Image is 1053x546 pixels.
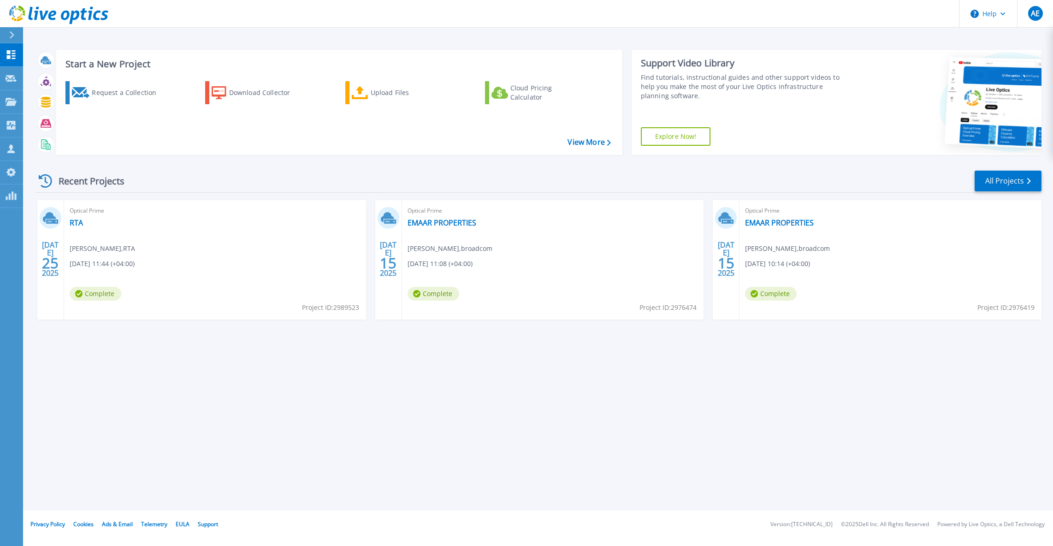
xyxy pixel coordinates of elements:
[937,522,1045,528] li: Powered by Live Optics, a Dell Technology
[302,303,359,313] span: Project ID: 2989523
[718,259,734,267] span: 15
[73,520,94,528] a: Cookies
[641,127,711,146] a: Explore Now!
[975,171,1041,191] a: All Projects
[176,520,189,528] a: EULA
[408,243,492,254] span: [PERSON_NAME] , broadcom
[70,206,361,216] span: Optical Prime
[977,303,1035,313] span: Project ID: 2976419
[639,303,697,313] span: Project ID: 2976474
[65,81,168,104] a: Request a Collection
[70,243,135,254] span: [PERSON_NAME] , RTA
[641,57,852,69] div: Support Video Library
[30,520,65,528] a: Privacy Policy
[198,520,218,528] a: Support
[380,259,396,267] span: 15
[229,83,303,102] div: Download Collector
[408,218,476,227] a: EMAAR PROPERTIES
[510,83,584,102] div: Cloud Pricing Calculator
[745,206,1036,216] span: Optical Prime
[745,218,814,227] a: EMAAR PROPERTIES
[371,83,444,102] div: Upload Files
[841,522,929,528] li: © 2025 Dell Inc. All Rights Reserved
[92,83,166,102] div: Request a Collection
[70,287,121,301] span: Complete
[717,242,735,276] div: [DATE] 2025
[745,243,830,254] span: [PERSON_NAME] , broadcom
[408,206,698,216] span: Optical Prime
[141,520,167,528] a: Telemetry
[102,520,133,528] a: Ads & Email
[745,259,810,269] span: [DATE] 10:14 (+04:00)
[379,242,397,276] div: [DATE] 2025
[35,170,137,192] div: Recent Projects
[70,259,135,269] span: [DATE] 11:44 (+04:00)
[41,242,59,276] div: [DATE] 2025
[408,287,459,301] span: Complete
[485,81,588,104] a: Cloud Pricing Calculator
[568,138,610,147] a: View More
[745,287,797,301] span: Complete
[345,81,448,104] a: Upload Files
[42,259,59,267] span: 25
[205,81,308,104] a: Download Collector
[1031,10,1040,17] span: AE
[408,259,473,269] span: [DATE] 11:08 (+04:00)
[770,522,833,528] li: Version: [TECHNICAL_ID]
[70,218,83,227] a: RTA
[65,59,610,69] h3: Start a New Project
[641,73,852,101] div: Find tutorials, instructional guides and other support videos to help you make the most of your L...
